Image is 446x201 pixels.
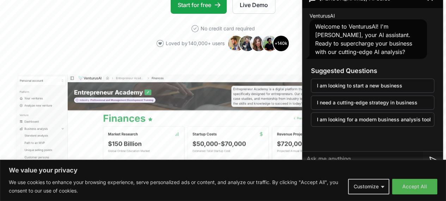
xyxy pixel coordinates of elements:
[392,179,437,194] button: Accept All
[310,12,335,19] span: VenturusAI
[239,35,256,52] img: Avatar 2
[311,112,434,127] button: I am looking for a modern business analysis tool
[311,96,434,110] button: I need a cutting-edge strategy in business
[348,179,389,194] button: Customize
[311,66,434,76] h3: Suggested Questions
[227,35,244,52] img: Avatar 1
[311,79,434,93] button: I am looking to start a new business
[250,35,267,52] img: Avatar 3
[9,178,343,195] p: We use cookies to enhance your browsing experience, serve personalized ads or content, and analyz...
[315,23,412,55] span: Welcome to VenturusAI! I'm [PERSON_NAME], your AI assistant. Ready to supercharge your business w...
[9,166,437,175] p: We value your privacy
[261,35,278,52] img: Avatar 4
